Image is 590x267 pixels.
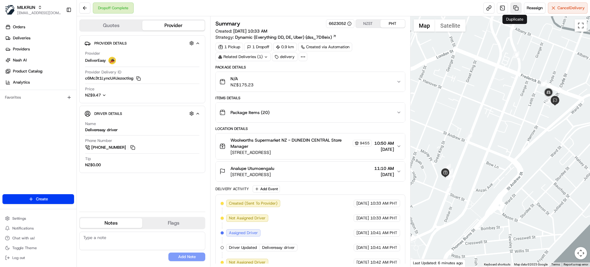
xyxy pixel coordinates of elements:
[564,263,588,266] a: Report a map error
[374,171,394,178] span: [DATE]
[85,144,136,151] a: [PHONE_NUMBER]
[216,72,405,92] button: N/ANZ$175.23
[215,28,267,34] span: Created:
[2,224,74,233] button: Notifications
[85,51,100,56] span: Provider
[356,245,369,250] span: [DATE]
[108,57,116,64] img: delivereasy_logo.png
[502,15,527,24] div: Duplicate
[215,34,336,40] div: Strategy:
[142,218,205,228] button: Flags
[272,53,297,61] div: delivery
[356,20,380,28] button: NZST
[17,4,35,10] button: MILKRUN
[484,262,510,267] button: Keyboard shortcuts
[85,127,118,133] div: Delivereasy driver
[2,92,74,102] div: Favorites
[435,19,466,32] button: Show satellite imagery
[466,133,472,139] div: 7
[215,187,249,191] div: Delivery Activity
[380,20,405,28] button: PHT
[356,260,369,265] span: [DATE]
[12,236,35,241] span: Chat with us!
[5,5,15,15] img: MILKRUN
[527,5,543,11] span: Reassign
[557,5,585,11] span: Cancel Delivery
[216,133,405,159] button: Woolworths Supermarket NZ - DUNEDIN CENTRAL Store Manager9455[STREET_ADDRESS]10:50 AM[DATE]
[85,138,112,143] span: Phone Number
[262,245,295,250] span: Delivereasy driver
[551,263,560,266] a: Terms (opens in new tab)
[370,260,397,265] span: 10:42 AM PHT
[329,21,352,26] button: 6623052
[230,109,269,116] span: Package Items ( 20 )
[229,215,265,221] span: Not Assigned Driver
[85,69,121,75] span: Provider Delivery ID
[2,44,77,54] a: Providers
[2,55,77,65] a: Nash AI
[298,43,352,51] div: Created via Automation
[12,255,25,260] span: Log out
[412,259,432,267] a: Open this area in Google Maps (opens a new window)
[370,230,397,236] span: 10:41 AM PHT
[2,2,64,17] button: MILKRUNMILKRUN[EMAIL_ADDRESS][DOMAIN_NAME]
[230,82,254,88] span: NZ$175.23
[513,51,519,58] div: 2
[215,126,405,131] div: Location Details
[12,216,26,221] span: Settings
[216,162,405,181] button: Analupe Utumoengalu[STREET_ADDRESS]11:10 AM[DATE]
[94,111,122,116] span: Driver Details
[13,46,30,52] span: Providers
[229,260,265,265] span: Not Assigned Driver
[85,92,139,98] button: NZ$9.47
[524,2,545,14] button: Reassign
[215,96,405,100] div: Items Details
[215,65,405,70] div: Package Details
[575,19,587,32] button: Toggle fullscreen view
[370,245,397,250] span: 10:41 AM PHT
[273,43,297,51] div: 0.9 km
[356,230,369,236] span: [DATE]
[215,43,243,51] div: 1 Pickup
[142,21,205,30] button: Provider
[374,140,394,146] span: 10:50 AM
[91,145,126,150] span: [PHONE_NUMBER]
[85,156,91,162] span: Tip
[514,263,548,266] span: Map data ©2025 Google
[2,194,74,204] button: Create
[360,141,370,146] span: 9455
[229,230,258,236] span: Assigned Driver
[13,69,42,74] span: Product Catalog
[575,247,587,259] button: Map camera controls
[414,19,435,32] button: Show street map
[235,34,336,40] a: Dynamic (Everything DD, DE, Uber) (dss_7D8eix)
[444,164,451,171] div: 6
[374,165,394,171] span: 11:10 AM
[229,201,277,206] span: Created (Sent To Provider)
[13,24,25,30] span: Orders
[216,103,405,122] button: Package Items (20)
[548,2,588,14] button: CancelDelivery
[215,53,271,61] div: Related Deliveries (1)
[540,80,547,87] div: 8
[446,173,453,180] div: 4
[12,226,34,231] span: Notifications
[36,196,48,202] span: Create
[2,33,77,43] a: Deliveries
[85,38,200,48] button: Provider Details
[356,215,369,221] span: [DATE]
[215,21,240,26] h3: Summary
[411,259,466,267] div: Last Updated: 6 minutes ago
[13,57,27,63] span: Nash AI
[230,76,254,82] span: N/A
[85,108,200,119] button: Driver Details
[233,28,267,34] span: [DATE] 10:33 AM
[2,22,77,32] a: Orders
[85,58,106,63] span: DeliverEasy
[244,43,272,51] div: 1 Dropoff
[230,165,274,171] span: Analupe Utumoengalu
[2,77,77,87] a: Analytics
[445,186,451,193] div: 3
